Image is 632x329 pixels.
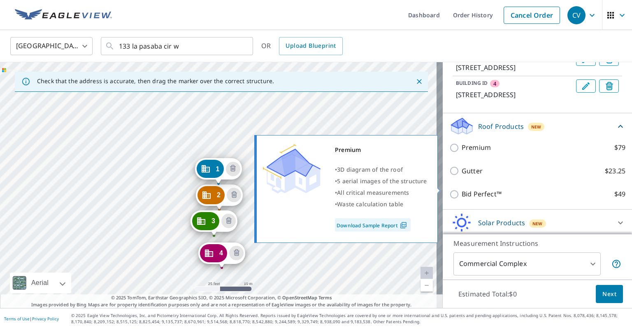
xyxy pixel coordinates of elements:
[478,121,524,131] p: Roof Products
[279,37,342,55] a: Upload Blueprint
[462,189,502,199] p: Bid Perfect™
[456,79,488,86] p: BUILDING ID
[605,166,625,176] p: $23.25
[614,142,625,153] p: $79
[596,285,623,303] button: Next
[71,313,628,325] p: © 2025 Eagle View Technologies, Inc. and Pictometry International Corp. All Rights Reserved. Repo...
[219,250,223,256] span: 4
[10,273,71,293] div: Aerial
[10,35,93,58] div: [GEOGRAPHIC_DATA]
[531,124,541,130] span: New
[456,90,573,100] p: [STREET_ADDRESS]
[398,222,409,229] img: Pdf Icon
[478,218,525,228] p: Solar Products
[221,214,236,228] button: Delete building 3
[462,142,491,153] p: Premium
[335,198,427,210] div: •
[15,9,112,21] img: EV Logo
[318,294,332,301] a: Terms
[263,144,321,194] img: Premium
[335,175,427,187] div: •
[282,294,317,301] a: OpenStreetMap
[504,7,560,24] a: Cancel Order
[421,279,433,292] a: Current Level 20, Zoom Out
[335,164,427,175] div: •
[32,316,59,322] a: Privacy Policy
[421,267,433,279] a: Current Level 20, Zoom In Disabled
[198,243,245,268] div: Dropped pin, building 4, Commercial property, 139 La Pasada Cir W Ponte Vedra Beach, FL 32082
[414,76,425,87] button: Close
[337,166,403,173] span: 3D diagram of the roof
[196,184,243,210] div: Dropped pin, building 2, Commercial property, 135 La Pasada Cir W Ponte Vedra Beach, FL 32082
[211,218,215,224] span: 3
[195,158,242,184] div: Dropped pin, building 1, Commercial property, 133 La Pasada Cir W Ponte Vedra Beach, FL 32082
[4,316,30,322] a: Terms of Use
[216,166,219,172] span: 1
[337,200,403,208] span: Waste calculation table
[493,80,496,87] span: 4
[462,166,483,176] p: Gutter
[227,188,241,202] button: Delete building 2
[456,63,573,72] p: [STREET_ADDRESS]
[611,259,621,269] span: Each building may require a separate measurement report; if so, your account will be billed per r...
[532,220,543,227] span: New
[29,273,51,293] div: Aerial
[119,35,236,58] input: Search by address or latitude-longitude
[599,79,619,93] button: Delete building 4
[576,79,596,93] button: Edit building 4
[602,289,616,299] span: Next
[4,316,59,321] p: |
[335,218,411,231] a: Download Sample Report
[614,189,625,199] p: $49
[335,144,427,156] div: Premium
[37,77,274,85] p: Check that the address is accurate, then drag the marker over the correct structure.
[337,177,427,185] span: 5 aerial images of the structure
[453,252,601,275] div: Commercial Complex
[567,6,586,24] div: CV
[226,162,240,176] button: Delete building 1
[449,213,625,233] div: Solar ProductsNew
[452,285,523,303] p: Estimated Total: $0
[449,117,625,136] div: Roof ProductsNew
[261,37,343,55] div: OR
[335,187,427,198] div: •
[217,192,221,198] span: 2
[111,294,332,301] span: © 2025 TomTom, Earthstar Geographics SIO, © 2025 Microsoft Corporation, ©
[453,238,621,248] p: Measurement Instructions
[286,41,336,51] span: Upload Blueprint
[337,189,409,196] span: All critical measurements
[191,210,237,236] div: Dropped pin, building 3, Commercial property, 137 La Pasada Cir W Ponte Vedra Beach, FL 32082
[229,246,244,260] button: Delete building 4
